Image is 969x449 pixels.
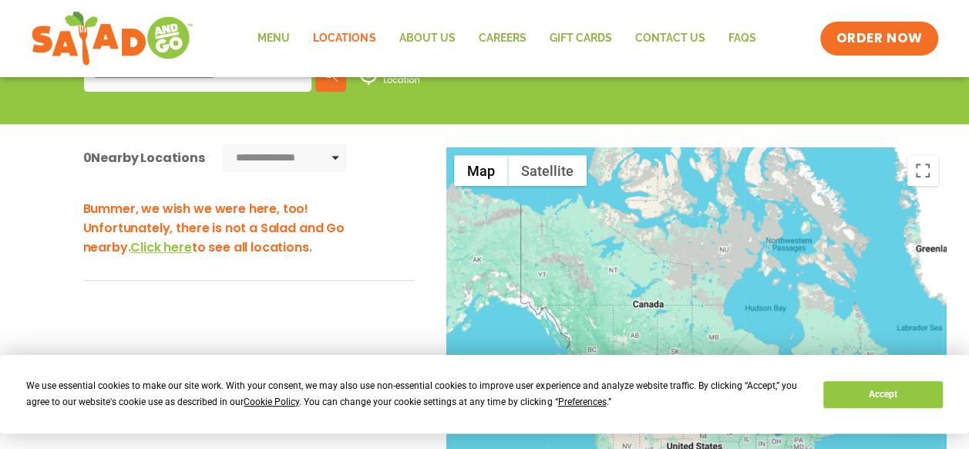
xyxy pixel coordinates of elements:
[623,21,716,56] a: Contact Us
[537,21,623,56] a: GIFT CARDS
[244,397,299,407] span: Cookie Policy
[820,22,937,56] a: ORDER NOW
[387,21,466,56] a: About Us
[836,29,922,48] span: ORDER NOW
[907,155,938,186] button: Toggle fullscreen view
[26,378,805,410] div: We use essential cookies to make our site work. With your consent, we may also use non-essential ...
[83,148,205,167] div: Nearby Locations
[454,155,508,186] button: Show street map
[83,199,415,257] h3: Bummer, we wish we were here, too! Unfortunately, there is not a Salad and Go nearby. to see all ...
[130,238,191,256] span: Click here
[557,397,606,407] span: Preferences
[246,21,301,56] a: Menu
[508,155,587,186] button: Show satellite imagery
[83,149,92,167] span: 0
[823,381,942,408] button: Accept
[466,21,537,56] a: Careers
[301,21,387,56] a: Locations
[246,21,767,56] nav: Menu
[31,8,193,69] img: new-SAG-logo-768×292
[716,21,767,56] a: FAQs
